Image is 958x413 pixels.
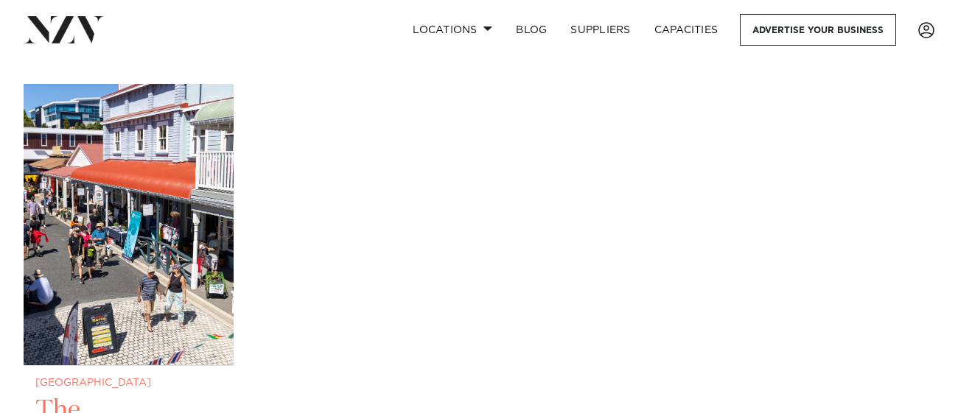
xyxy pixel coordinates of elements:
small: [GEOGRAPHIC_DATA] [35,378,222,389]
a: Locations [401,14,504,46]
a: Capacities [643,14,730,46]
a: SUPPLIERS [559,14,642,46]
img: nzv-logo.png [24,16,104,43]
a: BLOG [504,14,559,46]
a: Advertise your business [740,14,896,46]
